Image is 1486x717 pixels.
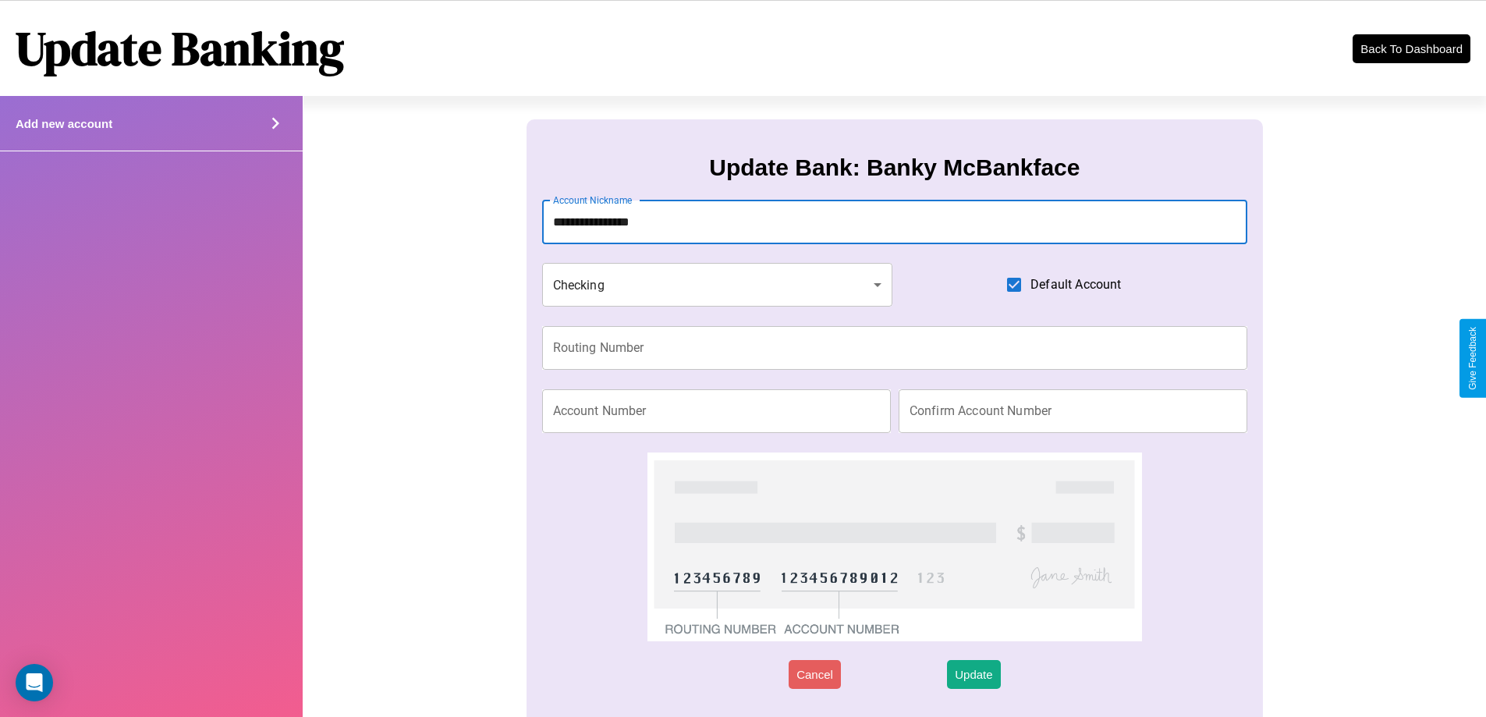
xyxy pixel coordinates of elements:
button: Cancel [789,660,841,689]
h4: Add new account [16,117,112,130]
button: Update [947,660,1000,689]
div: Give Feedback [1467,327,1478,390]
span: Default Account [1030,275,1121,294]
img: check [647,453,1141,641]
h3: Update Bank: Banky McBankface [709,154,1080,181]
h1: Update Banking [16,16,344,80]
button: Back To Dashboard [1353,34,1470,63]
div: Checking [542,263,893,307]
div: Open Intercom Messenger [16,664,53,701]
label: Account Nickname [553,193,633,207]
